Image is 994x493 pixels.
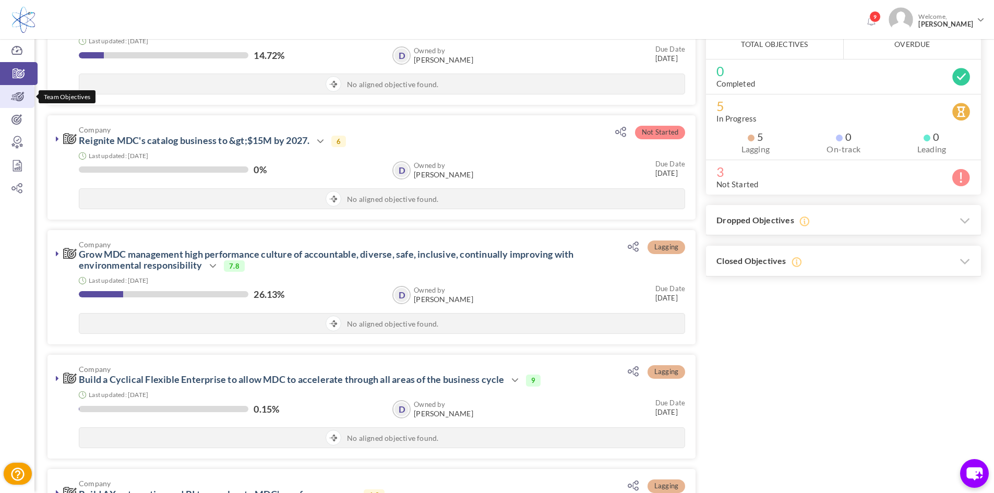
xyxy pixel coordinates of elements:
label: On-track [805,144,882,154]
span: 7.8 [224,260,245,272]
img: Logo [12,7,35,33]
span: 9 [869,11,881,22]
b: Owned by [414,286,445,294]
span: 0 [716,66,971,76]
label: 14.72% [254,50,284,61]
span: No aligned objective found. [347,319,438,329]
label: Completed [716,78,755,89]
a: Reignite MDC's catalog business to &gt;$15M by 2027. [79,135,309,146]
span: No aligned objective found. [347,79,438,90]
span: No aligned objective found. [347,433,438,443]
small: Last updated: [DATE] [89,37,148,45]
span: Not Started [635,126,685,139]
h3: Dropped Objectives [706,205,981,236]
img: Photo [889,7,913,32]
span: Lagging [648,365,685,379]
span: Lagging [648,241,685,254]
span: [PERSON_NAME] [414,410,473,418]
span: Company [79,365,596,373]
span: No aligned objective found. [347,194,438,205]
b: Owned by [414,400,445,408]
small: Last updated: [DATE] [89,276,148,284]
small: Due Date [655,45,686,53]
a: Notifications [863,14,879,30]
small: Due Date [655,160,686,168]
span: Lagging [648,479,685,493]
span: 3 [716,166,971,177]
span: 5 [716,101,971,111]
span: Company [79,479,596,487]
a: Build a Cyclical Flexible Enterprise to allow MDC to accelerate through all areas of the business... [79,374,505,385]
h3: Closed Objectives [706,246,981,276]
button: chat-button [960,459,989,488]
span: Company [79,126,596,134]
span: 0 [924,131,939,142]
label: Leading [893,144,971,154]
b: Owned by [414,46,445,55]
small: [DATE] [655,284,686,303]
a: Photo Welcome,[PERSON_NAME] [884,3,989,34]
span: 9 [526,375,541,386]
small: Due Date [655,284,686,293]
small: Last updated: [DATE] [89,152,148,160]
small: Due Date [655,399,686,407]
label: 0.15% [254,404,279,414]
small: [DATE] [655,398,686,417]
small: [DATE] [655,159,686,178]
a: D [393,162,410,178]
a: D [393,47,410,64]
small: Last updated: [DATE] [89,391,148,399]
a: Grow MDC management high performance culture of accountable, diverse, safe, inclusive, continuall... [79,248,574,271]
b: Owned by [414,161,445,170]
label: Not Started [716,179,758,189]
span: [PERSON_NAME] [414,295,473,304]
label: 26.13% [254,289,284,299]
span: [PERSON_NAME] [918,20,973,28]
span: 6 [331,136,346,147]
label: Total Objectives [741,39,808,50]
a: D [393,287,410,303]
label: 0% [254,164,266,175]
span: [PERSON_NAME] [414,171,473,179]
div: Team Objectives [39,90,95,103]
span: Company [79,241,596,248]
span: 0 [836,131,852,142]
small: [DATE] [655,44,686,63]
label: OverDue [894,39,930,50]
label: In Progress [716,113,757,124]
span: [PERSON_NAME] [414,56,473,64]
a: D [393,401,410,417]
label: Lagging [716,144,794,154]
span: 5 [748,131,763,142]
span: Welcome, [913,7,976,33]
